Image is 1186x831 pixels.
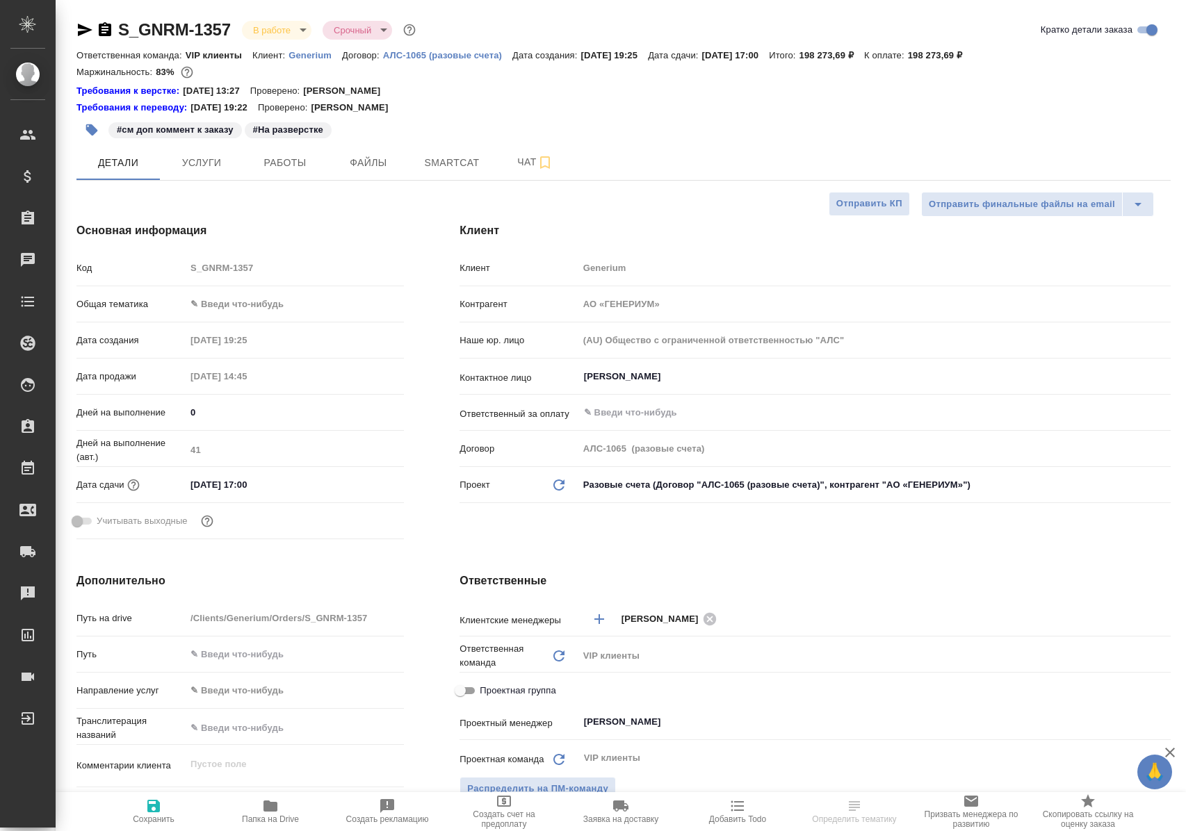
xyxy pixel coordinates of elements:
button: Open [1163,618,1166,620]
p: Дней на выполнение [76,406,186,420]
span: Услуги [168,154,235,172]
div: split button [921,192,1154,217]
button: Доп статусы указывают на важность/срочность заказа [400,21,419,39]
p: Контактное лицо [460,371,578,385]
a: АЛС-1065 (разовые счета) [383,49,512,60]
p: Направление услуг [76,684,186,698]
button: Добавить менеджера [583,602,616,636]
p: К оплате: [864,50,908,60]
p: #см доп коммент к заказу [117,123,234,137]
p: Дата сдачи [76,478,124,492]
p: Ответственная команда: [76,50,186,60]
p: Проектный менеджер [460,716,578,730]
p: Generium [289,50,342,60]
p: Договор [460,442,578,456]
div: VIP клиенты [578,644,1171,668]
p: [DATE] 19:25 [581,50,649,60]
input: Пустое поле [578,294,1171,314]
button: Отправить финальные файлы на email [921,192,1123,217]
span: Распределить на ПМ-команду [467,781,608,797]
p: VIP клиенты [186,50,252,60]
input: Пустое поле [186,440,404,460]
span: 🙏 [1143,757,1167,787]
div: ✎ Введи что-нибудь [190,297,387,311]
p: Наше юр. лицо [460,334,578,347]
span: Создать счет на предоплату [454,809,554,829]
span: Отправить финальные файлы на email [929,197,1115,213]
h4: Основная информация [76,222,404,239]
button: Добавить тэг [76,115,107,145]
a: S_GNRM-1357 [118,20,231,39]
button: В работе [249,24,295,36]
span: Папка на Drive [242,814,299,824]
button: Создать счет на предоплату [446,792,562,831]
div: В работе [323,21,392,40]
span: [PERSON_NAME] [622,612,707,626]
div: Нажми, чтобы открыть папку с инструкцией [76,101,190,115]
button: Если добавить услуги и заполнить их объемом, то дата рассчитается автоматически [124,476,143,494]
button: Срочный [330,24,375,36]
div: [PERSON_NAME] [622,610,722,627]
span: Проектная группа [480,684,555,698]
input: ✎ Введи что-нибудь [186,475,307,495]
p: Договор: [342,50,383,60]
input: ✎ Введи что-нибудь [186,402,404,422]
p: [PERSON_NAME] [303,84,391,98]
input: ✎ Введи что-нибудь [186,718,404,738]
button: Open [1163,375,1166,378]
span: см доп коммент к заказу [107,123,243,135]
p: Путь [76,648,186,661]
p: Комментарии клиента [76,759,186,773]
button: Заявка на доставку [562,792,679,831]
p: [PERSON_NAME] [311,101,398,115]
span: Сохранить [133,814,174,824]
p: Дата продажи [76,370,186,384]
p: Путь на drive [76,611,186,625]
p: Проверено: [258,101,311,115]
span: Определить тематику [812,814,896,824]
button: Создать рекламацию [329,792,446,831]
p: Дата создания: [512,50,580,60]
span: На разверстке [243,123,333,135]
span: Заявка на доставку [583,814,658,824]
div: ✎ Введи что-нибудь [186,679,404,702]
p: Клиент: [252,50,289,60]
span: Детали [85,154,152,172]
span: Учитывать выходные [97,514,188,528]
p: 198 273,69 ₽ [908,50,973,60]
p: Контрагент [460,297,578,311]
button: Скопировать ссылку [97,22,113,38]
span: Кратко детали заказа [1041,23,1132,37]
button: Папка на Drive [212,792,329,831]
p: [DATE] 17:00 [702,50,770,60]
input: Пустое поле [186,608,404,628]
p: Проект [460,478,490,492]
svg: Подписаться [537,154,553,171]
button: 27300.34 RUB; [178,63,196,81]
h4: Дополнительно [76,573,404,589]
button: Определить тематику [796,792,913,831]
p: Клиентские менеджеры [460,614,578,627]
p: Клиент [460,261,578,275]
span: Файлы [335,154,402,172]
a: Требования к верстке: [76,84,183,98]
p: Дата сдачи: [648,50,701,60]
p: Дней на выполнение (авт.) [76,436,186,464]
input: Пустое поле [578,438,1171,459]
button: Сохранить [95,792,212,831]
input: Пустое поле [578,258,1171,278]
p: #На разверстке [253,123,323,137]
p: Ответственный за оплату [460,407,578,421]
button: Open [1163,721,1166,723]
span: Smartcat [419,154,485,172]
p: Проектная команда [460,752,544,766]
span: Работы [252,154,318,172]
span: Скопировать ссылку на оценку заказа [1038,809,1138,829]
div: ✎ Введи что-нибудь [186,293,404,316]
input: Пустое поле [186,366,307,386]
span: В заказе уже есть ответственный ПМ или ПМ группа [460,777,616,801]
p: Код [76,261,186,275]
h4: Клиент [460,222,1171,239]
p: Дата создания [76,334,186,347]
button: Open [1163,411,1166,414]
